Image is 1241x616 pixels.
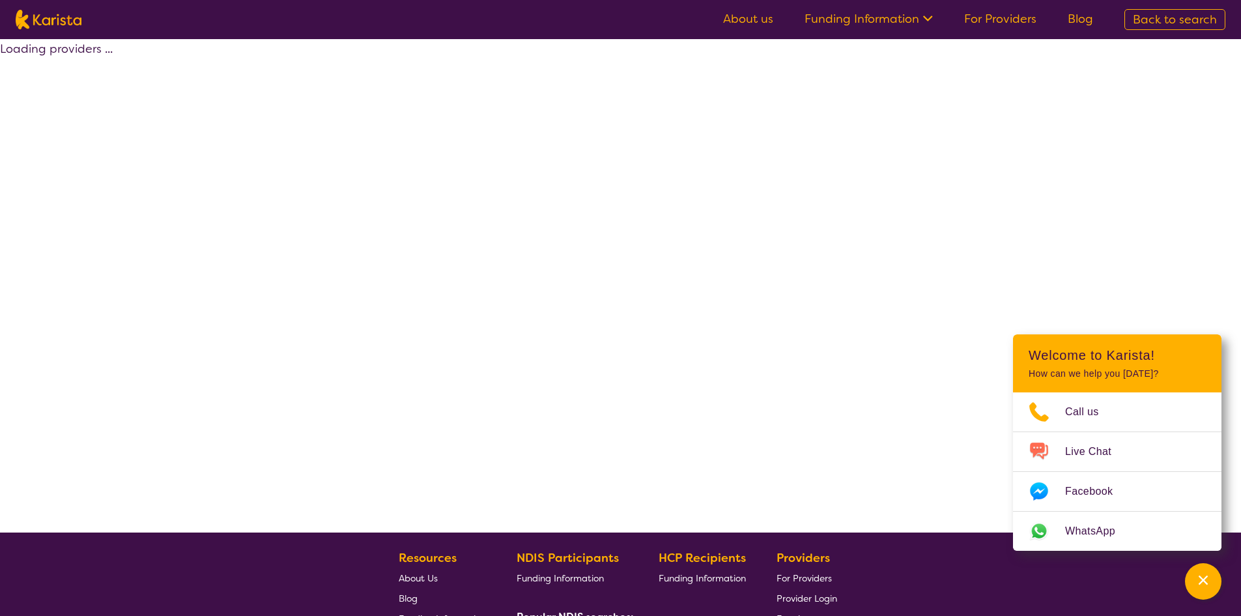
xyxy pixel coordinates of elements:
span: Funding Information [659,572,746,584]
a: Back to search [1124,9,1225,30]
button: Channel Menu [1185,563,1221,600]
a: About us [723,11,773,27]
a: Funding Information [659,568,746,588]
span: Blog [399,593,418,604]
span: Call us [1065,402,1115,422]
b: Resources [399,550,457,566]
b: NDIS Participants [517,550,619,566]
span: For Providers [777,572,832,584]
a: Provider Login [777,588,837,608]
h2: Welcome to Karista! [1029,347,1206,363]
span: WhatsApp [1065,521,1131,541]
span: Back to search [1133,12,1217,27]
a: Blog [399,588,486,608]
ul: Choose channel [1013,392,1221,551]
a: Funding Information [805,11,933,27]
a: About Us [399,568,486,588]
div: Channel Menu [1013,334,1221,551]
img: Karista logo [16,10,81,29]
b: HCP Recipients [659,550,746,566]
a: Web link opens in a new tab. [1013,512,1221,551]
b: Providers [777,550,830,566]
a: For Providers [777,568,837,588]
a: Funding Information [517,568,629,588]
span: About Us [399,572,438,584]
a: For Providers [964,11,1036,27]
a: Blog [1068,11,1093,27]
p: How can we help you [DATE]? [1029,368,1206,379]
span: Live Chat [1065,442,1127,462]
span: Provider Login [777,593,837,604]
span: Facebook [1065,482,1128,501]
span: Funding Information [517,572,604,584]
